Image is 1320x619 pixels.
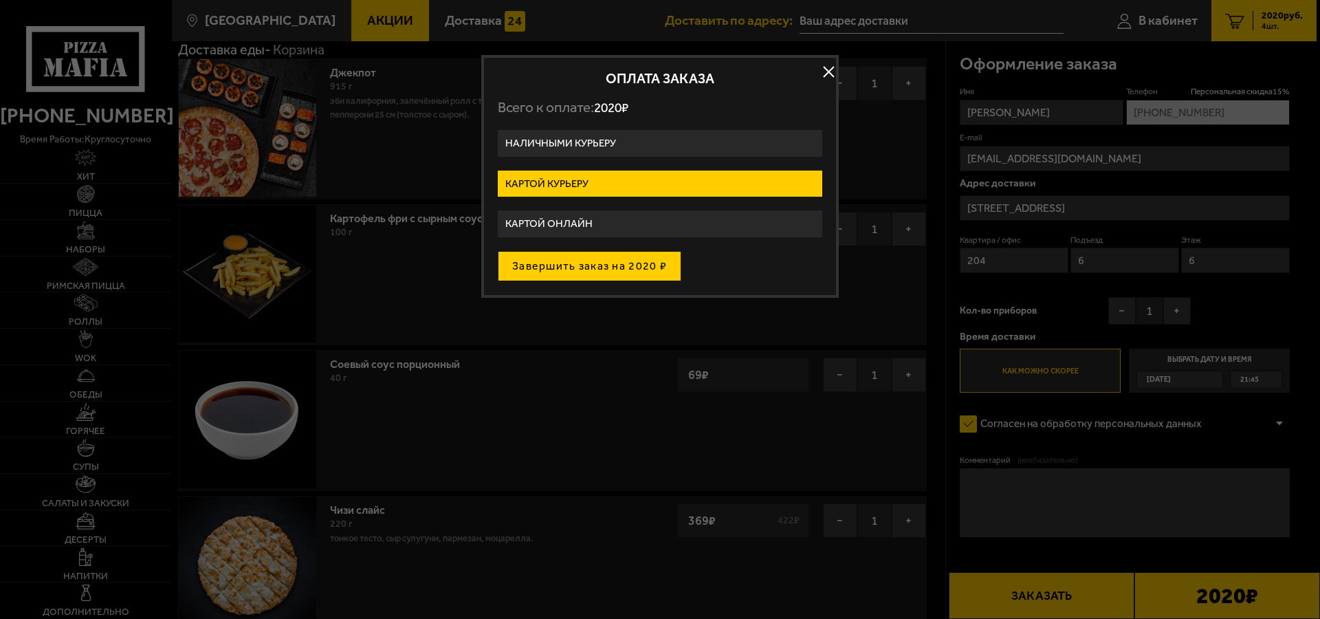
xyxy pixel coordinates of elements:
[498,130,822,157] label: Наличными курьеру
[498,72,822,85] h2: Оплата заказа
[498,171,822,197] label: Картой курьеру
[594,100,628,116] span: 2020 ₽
[498,99,822,116] p: Всего к оплате:
[498,251,681,281] button: Завершить заказ на 2020 ₽
[498,210,822,237] label: Картой онлайн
